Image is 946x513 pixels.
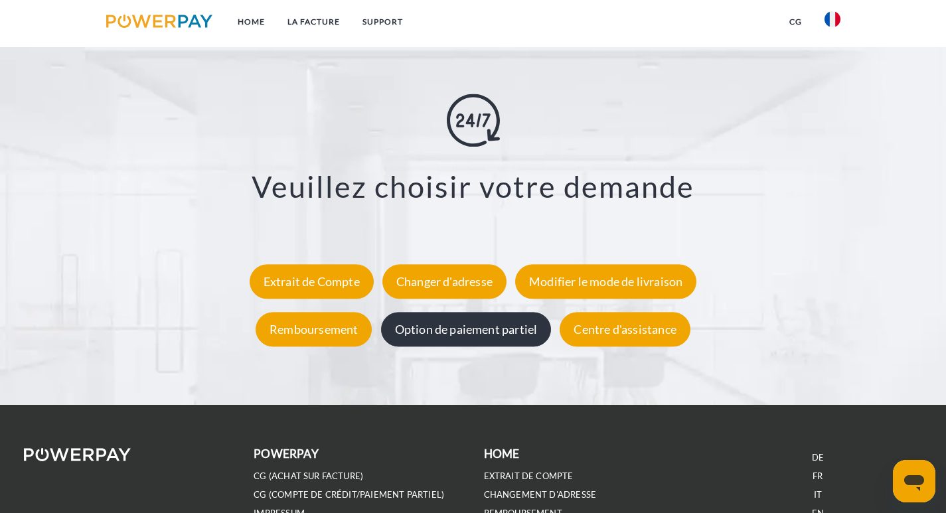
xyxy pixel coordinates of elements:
div: Remboursement [256,312,372,346]
a: Support [351,10,414,34]
a: Option de paiement partiel [378,322,555,336]
h3: Veuillez choisir votre demande [64,168,882,205]
img: logo-powerpay-white.svg [24,448,131,461]
a: DE [812,452,824,463]
div: Centre d'assistance [560,312,690,346]
b: POWERPAY [254,447,318,461]
a: LA FACTURE [276,10,351,34]
a: Extrait de Compte [246,274,377,289]
b: Home [484,447,520,461]
img: logo-powerpay.svg [106,15,213,28]
a: Remboursement [252,322,375,336]
div: Extrait de Compte [250,264,374,299]
a: CG (Compte de crédit/paiement partiel) [254,489,444,500]
a: FR [813,471,823,482]
a: Modifier le mode de livraison [512,274,700,289]
img: fr [825,11,840,27]
a: Changer d'adresse [379,274,510,289]
div: Modifier le mode de livraison [515,264,696,299]
div: Changer d'adresse [382,264,507,299]
a: CG [778,10,813,34]
iframe: Bouton de lancement de la fenêtre de messagerie [893,460,935,502]
a: EXTRAIT DE COMPTE [484,471,574,482]
img: online-shopping.svg [447,94,500,147]
a: Centre d'assistance [556,322,693,336]
a: IT [814,489,822,500]
a: Home [226,10,276,34]
div: Option de paiement partiel [381,312,552,346]
a: Changement d'adresse [484,489,597,500]
a: CG (achat sur facture) [254,471,363,482]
